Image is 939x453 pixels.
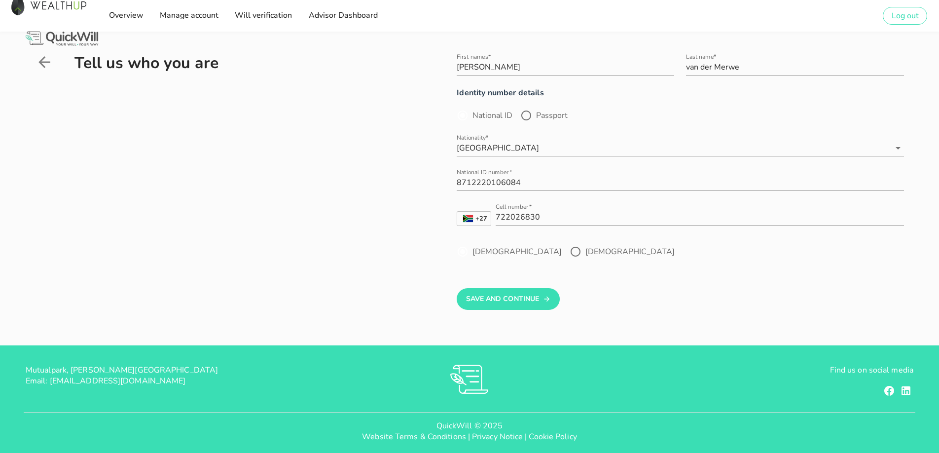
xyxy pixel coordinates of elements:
[234,10,292,21] span: Will verification
[617,365,913,376] p: Find us on social media
[362,431,466,442] a: Website Terms & Conditions
[159,10,218,21] span: Manage account
[105,6,146,26] a: Overview
[108,10,143,21] span: Overview
[891,10,919,21] span: Log out
[472,431,523,442] a: Privacy Notice
[686,53,717,61] label: Last name*
[457,169,512,176] label: National ID number*
[457,53,491,61] label: First names*
[457,288,560,310] button: Save And Continue
[305,6,380,26] a: Advisor Dashboard
[496,203,532,211] label: Cell number*
[475,216,487,222] strong: +27
[536,111,568,120] label: Passport
[525,431,527,442] span: |
[472,111,512,120] label: National ID
[457,144,539,152] div: [GEOGRAPHIC_DATA]
[156,6,221,26] a: Manage account
[26,376,186,386] span: Email: [EMAIL_ADDRESS][DOMAIN_NAME]
[529,431,577,442] a: Cookie Policy
[457,134,489,142] label: Nationality*
[883,7,927,25] button: Log out
[308,10,377,21] span: Advisor Dashboard
[26,365,218,376] span: Mutualpark, [PERSON_NAME][GEOGRAPHIC_DATA]
[74,54,376,72] h1: Tell us who you are
[468,431,470,442] span: |
[450,365,488,394] img: RVs0sauIwKhMoGR03FLGkjXSOVwkZRnQsltkF0QxpTsornXsmh1o7vbL94pqF3d8sZvAAAAAElFTkSuQmCC
[457,87,543,98] strong: Identity number details
[585,247,675,257] label: [DEMOGRAPHIC_DATA]
[231,6,295,26] a: Will verification
[472,247,562,257] label: [DEMOGRAPHIC_DATA]
[24,30,100,48] img: Logo
[457,140,903,156] div: Nationality*[GEOGRAPHIC_DATA]
[8,420,931,431] p: QuickWill © 2025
